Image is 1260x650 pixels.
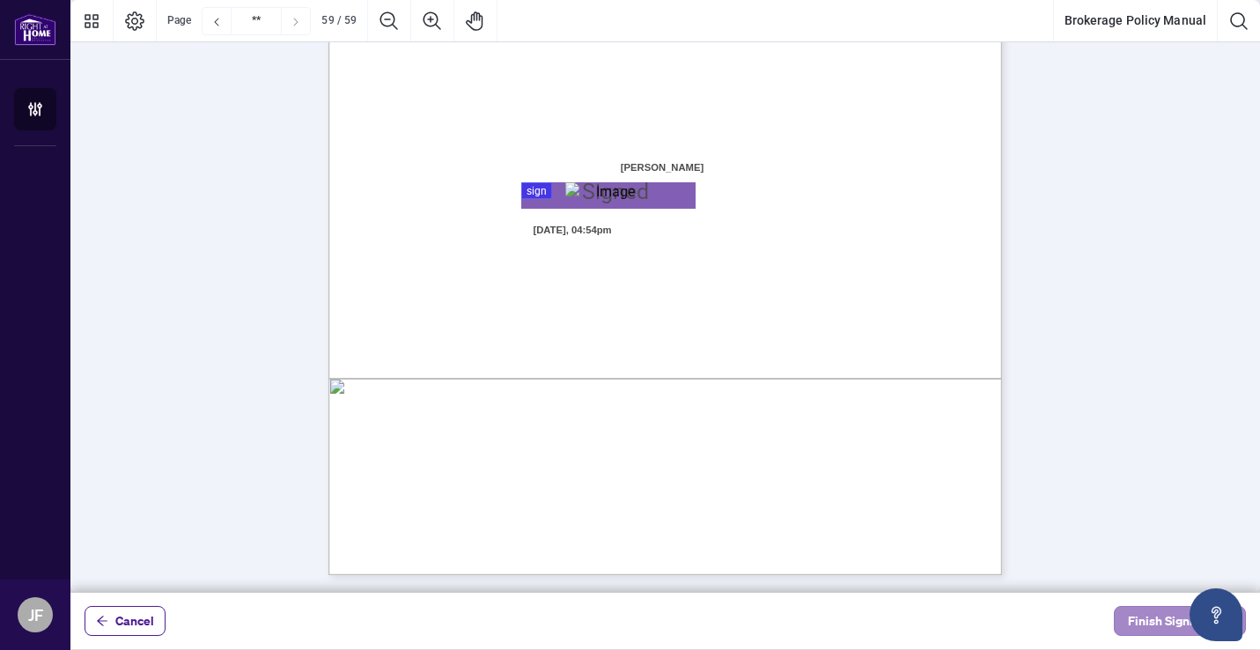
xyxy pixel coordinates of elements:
span: Cancel [115,607,154,635]
span: arrow-left [96,615,108,627]
button: Open asap [1190,588,1242,641]
span: Finish Signing [1128,607,1207,635]
button: status-iconFinish Signing [1114,606,1246,636]
span: JF [28,602,43,627]
img: logo [14,13,56,46]
button: Cancel [85,606,166,636]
